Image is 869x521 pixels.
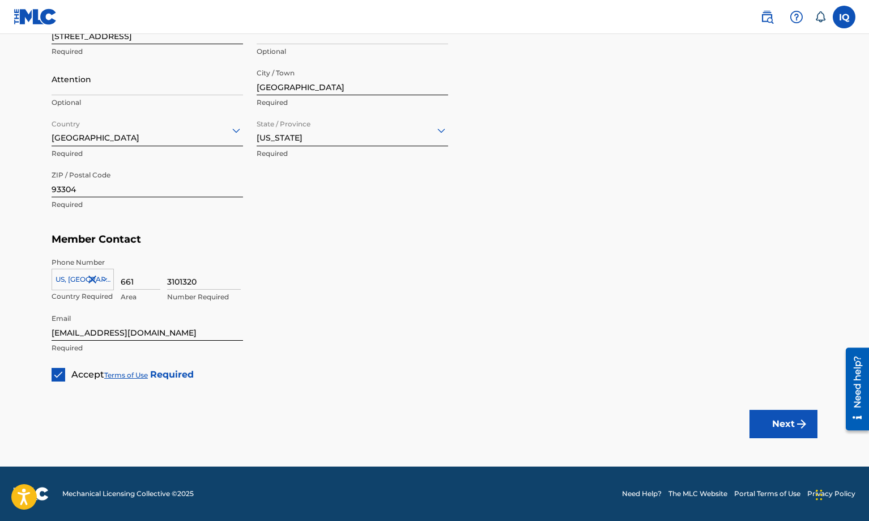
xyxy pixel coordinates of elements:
p: Number Required [167,292,241,302]
p: Area [121,292,160,302]
p: Required [52,343,243,353]
img: f7272a7cc735f4ea7f67.svg [795,417,808,431]
a: Portal Terms of Use [734,489,800,499]
p: Required [52,200,243,210]
iframe: Chat Widget [812,467,869,521]
a: Public Search [756,6,778,28]
div: Help [785,6,808,28]
p: Required [52,149,243,159]
label: State / Province [257,112,310,129]
img: help [790,10,803,24]
a: The MLC Website [668,489,727,499]
img: checkbox [53,369,64,380]
div: [US_STATE] [257,116,448,144]
strong: Required [150,369,194,380]
div: Notifications [815,11,826,23]
div: Drag [816,478,823,512]
img: search [760,10,774,24]
img: logo [14,487,49,501]
div: [GEOGRAPHIC_DATA] [52,116,243,144]
label: Country [52,112,80,129]
a: Need Help? [622,489,662,499]
span: Mechanical Licensing Collective © 2025 [62,489,194,499]
h5: Member Contact [52,227,817,252]
a: Terms of Use [104,371,148,379]
img: MLC Logo [14,9,57,25]
p: Required [257,149,448,159]
p: Required [52,46,243,57]
p: Optional [257,46,448,57]
iframe: Resource Center [837,344,869,435]
span: Accept [71,369,104,380]
div: User Menu [833,6,855,28]
a: Privacy Policy [807,489,855,499]
p: Required [257,98,448,108]
p: Country Required [52,291,114,302]
button: Next [749,410,817,438]
p: Optional [52,98,243,108]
